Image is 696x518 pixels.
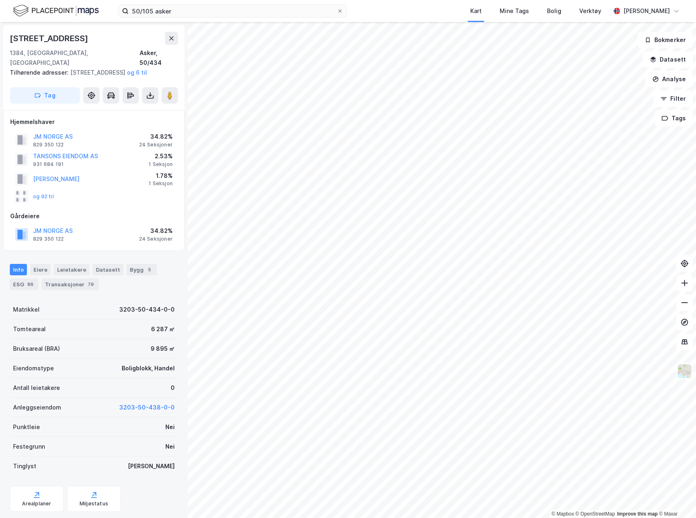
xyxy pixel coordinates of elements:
[145,266,153,274] div: 5
[10,87,80,104] button: Tag
[617,511,658,517] a: Improve this map
[119,305,175,314] div: 3203-50-434-0-0
[139,236,173,242] div: 24 Seksjoner
[576,511,615,517] a: OpenStreetMap
[26,280,35,288] div: 86
[645,71,693,87] button: Analyse
[10,69,70,76] span: Tilhørende adresser:
[129,5,337,17] input: Søk på adresse, matrikkel, gårdeiere, leietakere eller personer
[500,6,529,16] div: Mine Tags
[13,461,36,471] div: Tinglyst
[33,236,64,242] div: 829 350 122
[128,461,175,471] div: [PERSON_NAME]
[151,324,175,334] div: 6 287 ㎡
[655,479,696,518] div: Kontrollprogram for chat
[149,151,173,161] div: 2.53%
[13,4,99,18] img: logo.f888ab2527a4732fd821a326f86c7f29.svg
[151,344,175,354] div: 9 895 ㎡
[13,324,46,334] div: Tomteareal
[139,226,173,236] div: 34.82%
[149,171,173,181] div: 1.78%
[165,442,175,452] div: Nei
[54,264,89,275] div: Leietakere
[13,422,40,432] div: Punktleie
[42,279,99,290] div: Transaksjoner
[165,422,175,432] div: Nei
[93,264,123,275] div: Datasett
[13,403,61,412] div: Anleggseiendom
[119,403,175,412] button: 3203-50-438-0-0
[677,363,692,379] img: Z
[33,142,64,148] div: 829 350 122
[149,180,173,187] div: 1 Seksjon
[149,161,173,168] div: 1 Seksjon
[623,6,670,16] div: [PERSON_NAME]
[22,500,51,507] div: Arealplaner
[655,110,693,126] button: Tags
[13,363,54,373] div: Eiendomstype
[86,280,96,288] div: 79
[10,68,171,77] div: [STREET_ADDRESS]
[139,142,173,148] div: 24 Seksjoner
[10,32,90,45] div: [STREET_ADDRESS]
[80,500,108,507] div: Miljøstatus
[13,442,45,452] div: Festegrunn
[140,48,178,68] div: Asker, 50/434
[139,132,173,142] div: 34.82%
[654,91,693,107] button: Filter
[33,161,64,168] div: 931 684 191
[10,279,38,290] div: ESG
[122,363,175,373] div: Boligblokk, Handel
[13,383,60,393] div: Antall leietakere
[551,511,574,517] a: Mapbox
[10,48,140,68] div: 1384, [GEOGRAPHIC_DATA], [GEOGRAPHIC_DATA]
[127,264,157,275] div: Bygg
[643,51,693,68] button: Datasett
[13,344,60,354] div: Bruksareal (BRA)
[10,211,178,221] div: Gårdeiere
[13,305,40,314] div: Matrikkel
[30,264,51,275] div: Eiere
[655,479,696,518] iframe: Chat Widget
[470,6,482,16] div: Kart
[638,32,693,48] button: Bokmerker
[10,117,178,127] div: Hjemmelshaver
[547,6,561,16] div: Bolig
[579,6,601,16] div: Verktøy
[171,383,175,393] div: 0
[10,264,27,275] div: Info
